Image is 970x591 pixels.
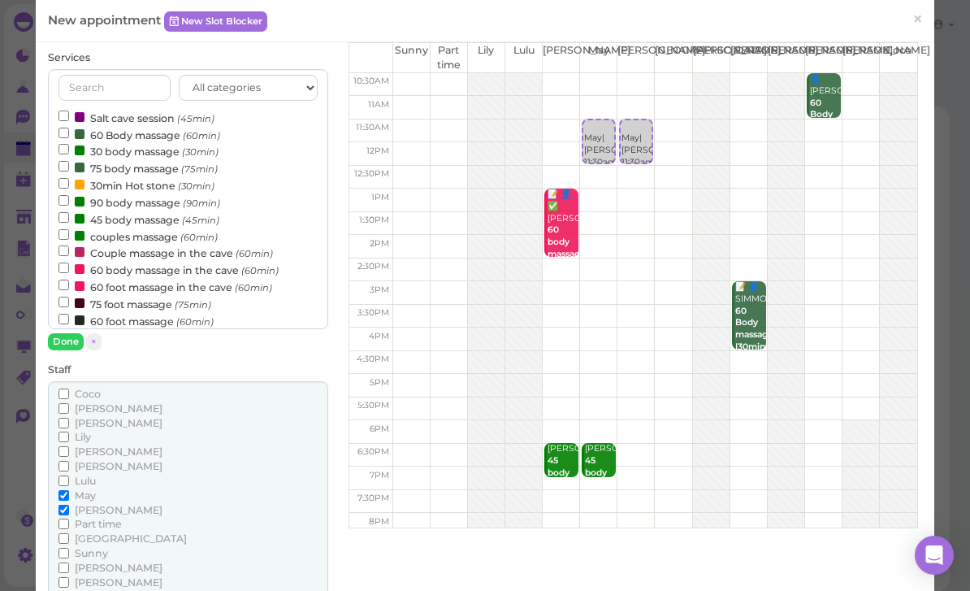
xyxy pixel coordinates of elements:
th: Lulu [505,43,543,72]
input: Salt cave session (45min) [58,111,69,121]
span: 1:30pm [359,215,389,225]
label: 60 body massage in the cave [58,261,279,278]
input: Part time [58,519,69,529]
small: (45min) [182,215,219,226]
input: couples massage (60min) [58,229,69,240]
label: 90 body massage [58,193,220,211]
input: [PERSON_NAME] [58,418,69,428]
input: 90 body massage (90min) [58,195,69,206]
span: [PERSON_NAME] [75,504,162,516]
label: 60 Body massage [58,126,220,143]
input: Couple massage in the cave (60min) [58,246,69,256]
span: [PERSON_NAME] [75,460,162,472]
small: (90min) [183,198,220,209]
span: 1pm [371,192,389,202]
label: 30min Hot stone [58,176,214,193]
label: Staff [48,363,71,377]
label: 45 body massage [58,211,219,228]
input: 60 foot massage in the cave (60min) [58,280,69,290]
small: (75min) [181,163,218,175]
input: [PERSON_NAME] [58,403,69,414]
span: 2:30pm [357,261,389,272]
input: 60 foot massage (60min) [58,314,69,324]
input: 30min Hot stone (30min) [58,178,69,189]
span: Sunny [75,547,108,559]
span: [PERSON_NAME] [75,402,162,415]
span: 8pm [369,516,389,527]
input: 30 body massage (30min) [58,144,69,154]
label: Couple massage in the cave [58,244,273,261]
small: (45min) [177,113,214,124]
span: Lulu [75,475,96,487]
input: 60 Body massage (60min) [58,128,69,138]
span: 7:30pm [357,493,389,503]
span: [PERSON_NAME] [75,576,162,589]
th: Sunny [392,43,430,72]
input: Sunny [58,548,69,558]
small: (60min) [180,232,218,243]
span: 11:30am [356,122,389,133]
div: Open Intercom Messenger [915,536,954,575]
small: (60min) [236,248,273,259]
span: 11am [368,99,389,110]
th: [PERSON_NAME] [730,43,767,72]
input: [PERSON_NAME] [58,461,69,471]
th: [PERSON_NAME] [692,43,730,72]
th: [PERSON_NAME] [767,43,804,72]
span: 6:30pm [357,446,389,457]
div: 📝 👤✅ [PERSON_NAME] deep [PERSON_NAME] 1:00pm - 2:30pm [547,189,578,370]
span: 3pm [370,285,389,295]
span: 6pm [370,424,389,434]
label: 60 foot massage in the cave [58,278,272,295]
span: × [912,8,923,31]
input: [PERSON_NAME] [58,446,69,457]
th: [PERSON_NAME] [804,43,842,72]
label: 60 foot massage [58,312,214,329]
small: (60min) [176,316,214,328]
span: 7pm [370,470,389,480]
span: 10:30am [353,76,389,86]
label: 75 foot massage [58,295,211,312]
b: 45 body massage [548,455,586,490]
input: 75 body massage (75min) [58,161,69,172]
label: couples massage [58,228,218,245]
input: Search [58,75,170,101]
span: [PERSON_NAME] [75,445,162,458]
label: 30 body massage [58,142,219,159]
span: [PERSON_NAME] [75,562,162,574]
th: [GEOGRAPHIC_DATA] [655,43,692,72]
button: Done [48,333,84,350]
span: 12pm [366,146,389,156]
small: (60min) [235,282,272,293]
input: Coco [58,389,69,399]
label: Services [48,50,90,65]
label: Salt cave session [58,109,214,126]
input: May [58,490,69,501]
div: 📝 👤SIMMONE deep [PERSON_NAME] 3:00pm - 4:30pm [734,281,766,438]
input: [PERSON_NAME] [58,577,69,588]
th: [PERSON_NAME] [842,43,879,72]
div: May|[PERSON_NAME] 11:30am [621,120,652,169]
label: 75 body massage [58,159,218,176]
span: 4:30pm [357,354,389,364]
input: [GEOGRAPHIC_DATA] [58,533,69,544]
th: May [580,43,617,72]
span: 12:30pm [354,168,389,179]
a: New Slot Blocker [164,11,267,31]
span: May [75,489,96,502]
input: [PERSON_NAME] [58,563,69,573]
th: Part time [430,43,467,72]
b: 45 body massage [585,455,623,490]
b: 60 Body massage [810,98,848,133]
span: 5pm [370,377,389,388]
div: 👤[PERSON_NAME] [PERSON_NAME] 10:30am - 11:30am [809,73,841,182]
span: [GEOGRAPHIC_DATA] [75,532,187,545]
span: [PERSON_NAME] [75,417,162,429]
span: 5:30pm [357,400,389,411]
span: × [91,336,97,347]
input: 45 body massage (45min) [58,212,69,223]
span: Lily [75,431,91,443]
small: (30min) [178,180,214,192]
small: (30min) [182,146,219,158]
th: Coco [880,43,917,72]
